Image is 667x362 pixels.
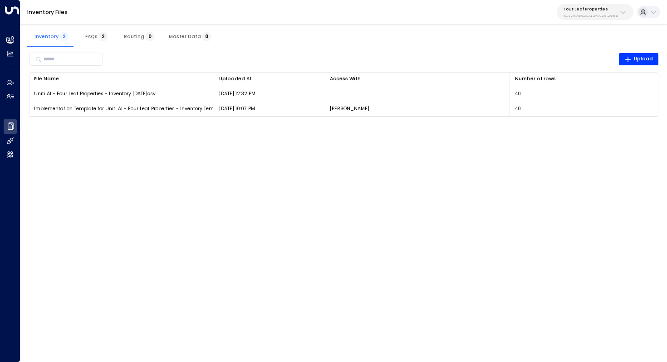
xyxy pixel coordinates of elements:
div: Access With [330,75,505,83]
span: 40 [515,90,521,97]
span: 2 [99,32,108,41]
p: [DATE] 10:07 PM [219,105,255,112]
button: Four Leaf Properties34e1cd17-0f68-49af-bd32-3c48ce8611d1 [557,4,633,20]
span: FAQs [85,34,108,39]
div: File Name [34,75,209,83]
button: Upload [619,53,659,66]
span: Master Data [169,34,211,39]
span: 0 [146,32,154,41]
p: 34e1cd17-0f68-49af-bd32-3c48ce8611d1 [564,15,618,18]
span: Upload [624,55,653,63]
span: Inventory [34,34,69,39]
span: 2 [60,32,69,41]
div: Uploaded At [219,75,252,83]
span: Implementation Template for Uniti AI - Four Leaf Properties - Inventory Template (7).csv [34,105,244,112]
div: Number of rows [515,75,556,83]
a: Inventory Files [27,8,68,16]
div: Number of rows [515,75,653,83]
p: [PERSON_NAME] [330,105,369,112]
p: Four Leaf Properties [564,6,618,12]
span: Uniti AI - Four Leaf Properties - Inventory [DATE]csv [34,90,156,97]
span: Routing [124,34,154,39]
div: Uploaded At [219,75,320,83]
div: File Name [34,75,59,83]
span: 0 [202,32,211,41]
span: 40 [515,105,521,112]
p: [DATE] 12:32 PM [219,90,255,97]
